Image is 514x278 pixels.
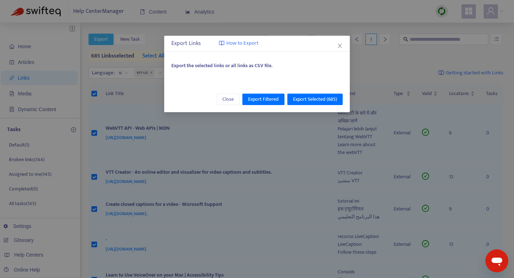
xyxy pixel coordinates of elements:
button: Export Filtered [242,94,284,105]
iframe: Button to launch messaging window [485,249,508,272]
span: Export Selected ( 685 ) [293,95,337,103]
button: Export Selected (685) [287,94,343,105]
span: Export Filtered [248,95,279,103]
button: Close [217,94,240,105]
span: How to Export [226,39,258,48]
a: How to Export [219,39,258,48]
img: image-link [219,40,225,46]
span: close [337,43,343,49]
span: Export the selected links or all links as CSV file. [171,61,272,70]
span: Close [222,95,234,103]
button: Close [336,42,344,50]
div: Export Links [171,39,343,48]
